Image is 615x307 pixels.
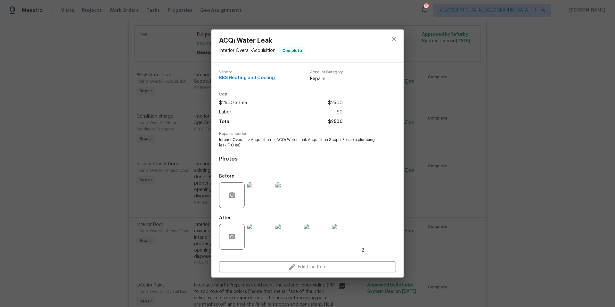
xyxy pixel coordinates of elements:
h5: Before [219,174,234,178]
h5: After [219,216,231,220]
span: Repairs [310,76,343,82]
span: Vendor [219,70,275,74]
span: Repairs needed [219,132,396,136]
span: ACQ: Water Leak [219,37,305,44]
span: Interior Overall -> Acquisition -> ACQ: Water Leak Acquisition Scope: Possible plumbing leak (1.0... [219,137,378,148]
span: Labor [219,108,231,117]
h4: Photos [219,156,396,162]
div: 58 [424,4,428,10]
span: $2500 [328,98,343,108]
button: close [386,31,402,47]
span: $0 [337,108,343,117]
span: $2500 [328,117,343,127]
span: $2500 x 1 ea [219,98,247,108]
span: Cost [219,92,343,96]
span: BBS Heating and Cooling [219,76,275,80]
span: Complete [280,47,305,54]
span: Account Category [310,70,343,74]
span: Total [219,117,231,127]
span: +2 [359,247,364,253]
span: Interior Overall - Acquisition [219,48,275,53]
